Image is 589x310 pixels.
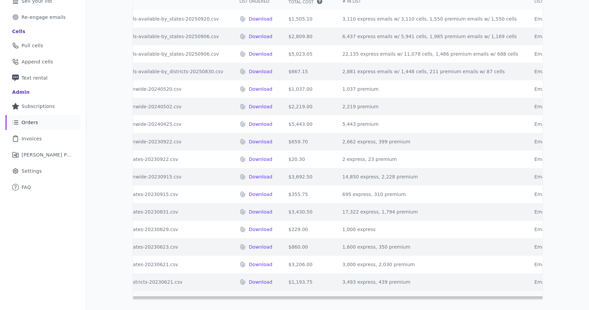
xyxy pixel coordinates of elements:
a: Download [249,191,272,198]
span: Emails by 1 District [534,279,580,285]
td: $659.70 [281,133,334,150]
span: Emails by 1 State [534,208,576,215]
span: Append cells [22,58,53,65]
a: FAQ [5,180,80,195]
td: 2,881 express emails w/ 1,448 cells, 211 premium emails w/ 87 cells [334,63,526,80]
a: Text rental [5,71,80,85]
a: Download [249,261,272,268]
td: $3,692.50 [281,168,334,186]
td: 17,322 express, 1,794 premium [334,203,526,221]
span: Subscriptions [22,103,55,110]
td: 1,037 premium [334,80,526,98]
a: Re-engage emails [5,10,80,25]
a: Append cells [5,54,80,69]
td: 2,662 express, 399 premium [334,133,526,150]
td: $3,430.50 [281,203,334,221]
span: [PERSON_NAME] Performance [22,151,72,158]
a: Download [249,86,272,92]
td: 2 express, 23 premium [334,150,526,168]
a: Pull cells [5,38,80,53]
span: Text rental [22,75,48,81]
td: $1,505.10 [281,10,334,28]
span: Emails Nationwide [534,138,578,145]
span: Emails Nationwide [534,103,578,110]
div: Admin [12,89,30,95]
td: 6,437 express emails w/ 5,941 cells, 1,985 premium emails w/ 1,169 cells [334,28,526,45]
a: Download [249,279,272,285]
a: Orders [5,115,80,130]
td: $5,023.05 [281,45,334,63]
span: Pull cells [22,42,43,49]
span: Invoices [22,135,42,142]
td: 3,493 express, 439 premium [334,273,526,291]
span: Settings [22,168,42,174]
td: 2,219 premium [334,98,526,115]
td: 695 express, 310 premium [334,186,526,203]
td: 5,443 premium [334,115,526,133]
a: Download [249,173,272,180]
span: Emails by 1 State [534,156,576,163]
a: Download [249,51,272,57]
td: 1,600 express, 350 premium [334,238,526,256]
span: Orders [22,119,38,126]
a: Download [249,156,272,163]
td: $355.75 [281,186,334,203]
span: Emails Nationwide [534,121,578,128]
a: Download [249,138,272,145]
td: 1,000 express [334,221,526,238]
a: Invoices [5,131,80,146]
a: Download [249,208,272,215]
span: Emails Nationwide [534,173,578,180]
a: Download [249,226,272,233]
span: FAQ [22,184,31,191]
td: $1,193.75 [281,273,334,291]
td: 14,850 express, 2,228 premium [334,168,526,186]
td: $2,809.80 [281,28,334,45]
a: Download [249,121,272,128]
a: Download [249,16,272,22]
a: [PERSON_NAME] Performance [5,147,80,162]
td: 3,000 express, 2,030 premium [334,256,526,273]
div: Cells [12,28,25,35]
a: Download [249,33,272,40]
a: Settings [5,164,80,178]
td: $3,206.00 [281,256,334,273]
td: $2,219.00 [281,98,334,115]
a: Subscriptions [5,99,80,114]
td: $229.00 [281,221,334,238]
td: $5,443.00 [281,115,334,133]
span: Re-engage emails [22,14,66,21]
td: $1,037.00 [281,80,334,98]
a: Download [249,103,272,110]
td: $860.00 [281,238,334,256]
a: Download [249,244,272,250]
td: 22,135 express emails w/ 11,078 cells, 1,486 premium emails w/ 688 cells [334,45,526,63]
td: 3,110 express emails w/ 3,110 cells, 1,550 premium emails w/ 1,550 cells [334,10,526,28]
td: $667.15 [281,63,334,80]
span: Emails by 1 State [534,191,576,198]
span: Emails Nationwide [534,86,578,92]
td: $20.30 [281,150,334,168]
a: Download [249,68,272,75]
span: Emails by 1 State [534,261,576,268]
